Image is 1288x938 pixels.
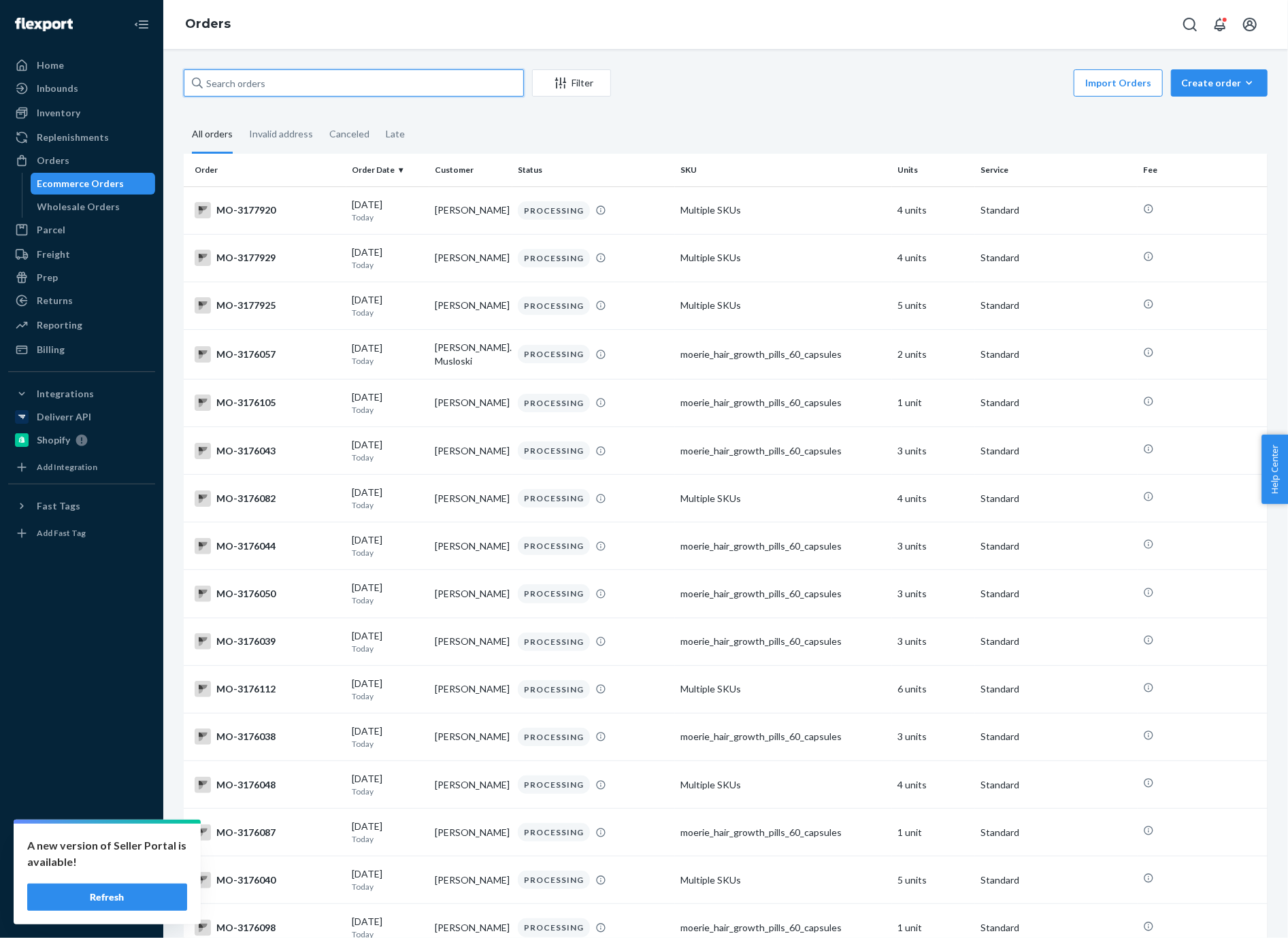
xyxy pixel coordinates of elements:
[37,343,65,356] div: Billing
[352,259,424,271] p: Today
[8,383,155,405] button: Integrations
[429,665,512,713] td: [PERSON_NAME]
[980,730,1132,743] p: Standard
[195,297,341,314] div: MO-3177925
[8,54,155,76] a: Home
[892,570,975,618] td: 3 units
[429,282,512,329] td: [PERSON_NAME]
[518,537,590,555] div: PROCESSING
[518,394,590,412] div: PROCESSING
[27,884,187,911] button: Refresh
[8,406,155,428] a: Deliverr API
[980,299,1132,312] p: Standard
[352,307,424,318] p: Today
[980,682,1132,696] p: Standard
[8,456,155,478] a: Add Integration
[128,11,155,38] button: Close Navigation
[429,809,512,856] td: [PERSON_NAME]
[518,823,590,841] div: PROCESSING
[435,164,507,175] div: Customer
[352,452,424,463] p: Today
[980,826,1132,839] p: Standard
[892,379,975,426] td: 1 unit
[195,346,341,363] div: MO-3176057
[429,427,512,475] td: [PERSON_NAME]
[195,490,341,507] div: MO-3176082
[680,396,887,409] div: moerie_hair_growth_pills_60_capsules
[680,587,887,601] div: moerie_hair_growth_pills_60_capsules
[37,461,97,473] div: Add Integration
[352,246,424,271] div: [DATE]
[352,293,424,318] div: [DATE]
[31,196,156,218] a: Wholesale Orders
[37,131,109,144] div: Replenishments
[892,475,975,522] td: 4 units
[31,173,156,195] a: Ecommerce Orders
[352,881,424,892] p: Today
[37,410,91,424] div: Deliverr API
[386,116,405,152] div: Late
[352,390,424,416] div: [DATE]
[8,495,155,517] button: Fast Tags
[249,116,313,152] div: Invalid address
[184,69,524,97] input: Search orders
[352,643,424,654] p: Today
[892,665,975,713] td: 6 units
[8,854,155,875] a: Talk to Support
[980,873,1132,887] p: Standard
[675,761,892,809] td: Multiple SKUs
[675,856,892,904] td: Multiple SKUs
[1171,69,1268,97] button: Create order
[352,533,424,558] div: [DATE]
[37,177,125,190] div: Ecommerce Orders
[518,584,590,603] div: PROCESSING
[980,396,1132,409] p: Standard
[352,404,424,416] p: Today
[8,522,155,544] a: Add Fast Tag
[195,202,341,218] div: MO-3177920
[8,267,155,288] a: Prep
[518,775,590,794] div: PROCESSING
[195,538,341,554] div: MO-3176044
[8,290,155,312] a: Returns
[892,282,975,329] td: 5 units
[1206,11,1234,38] button: Open notifications
[352,355,424,367] p: Today
[892,761,975,809] td: 4 units
[37,294,73,307] div: Returns
[429,186,512,234] td: [PERSON_NAME]
[892,234,975,282] td: 4 units
[352,772,424,797] div: [DATE]
[518,345,590,363] div: PROCESSING
[8,900,155,922] button: Give Feedback
[352,820,424,845] div: [DATE]
[518,871,590,889] div: PROCESSING
[975,154,1138,186] th: Service
[980,203,1132,217] p: Standard
[980,635,1132,648] p: Standard
[184,154,346,186] th: Order
[892,186,975,234] td: 4 units
[680,635,887,648] div: moerie_hair_growth_pills_60_capsules
[680,539,887,553] div: moerie_hair_growth_pills_60_capsules
[429,856,512,904] td: [PERSON_NAME]
[892,856,975,904] td: 5 units
[675,234,892,282] td: Multiple SKUs
[518,918,590,937] div: PROCESSING
[352,341,424,367] div: [DATE]
[37,387,94,401] div: Integrations
[352,690,424,702] p: Today
[675,282,892,329] td: Multiple SKUs
[680,921,887,935] div: moerie_hair_growth_pills_60_capsules
[195,824,341,841] div: MO-3176087
[352,867,424,892] div: [DATE]
[429,618,512,665] td: [PERSON_NAME]
[429,522,512,570] td: [PERSON_NAME]
[675,665,892,713] td: Multiple SKUs
[892,713,975,760] td: 3 units
[892,618,975,665] td: 3 units
[346,154,429,186] th: Order Date
[675,475,892,522] td: Multiple SKUs
[8,429,155,451] a: Shopify
[195,777,341,793] div: MO-3176048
